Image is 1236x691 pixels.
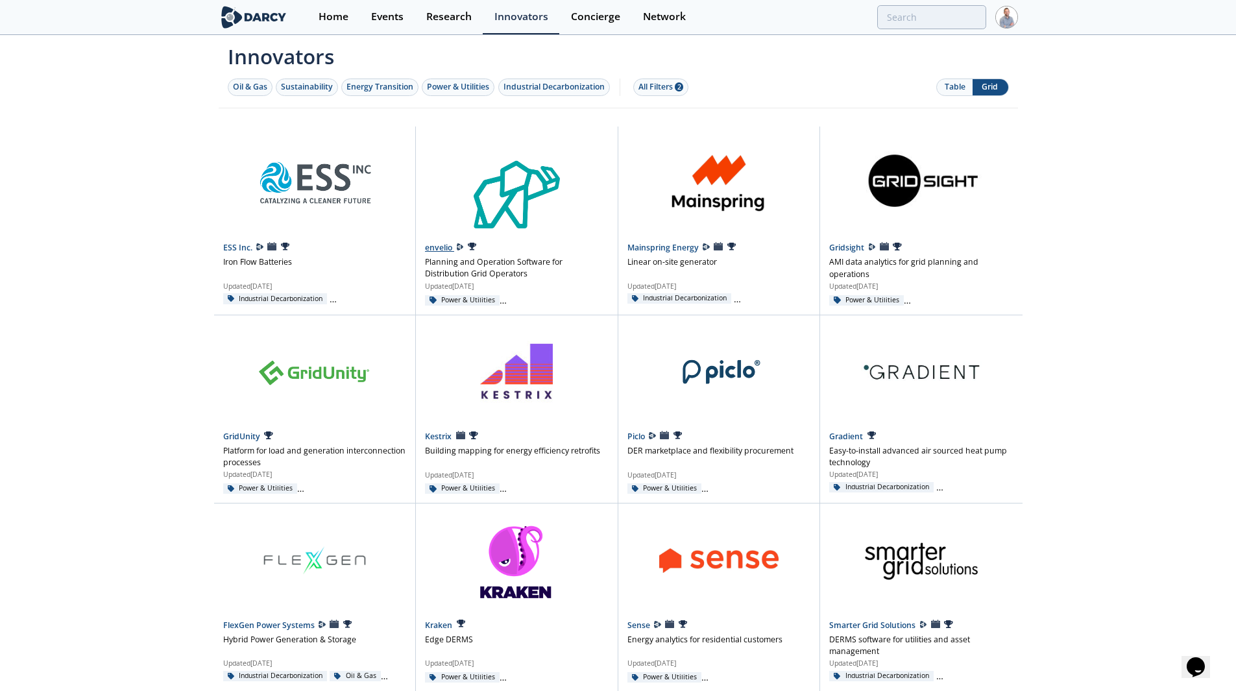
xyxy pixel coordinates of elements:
[869,243,876,250] img: Darcy Presenter
[425,483,500,494] div: Power & Utilities
[627,470,811,481] p: Updated [DATE]
[627,242,701,253] a: Mainspring Energy
[457,243,464,250] img: Darcy Presenter
[654,621,661,628] img: Darcy Presenter
[936,482,1011,492] div: Power & Utilities
[829,282,1013,292] p: Updated [DATE]
[425,470,609,481] p: Updated [DATE]
[223,293,328,305] div: Industrial Decarbonization
[734,293,808,304] div: Power & Utilities
[643,12,686,22] div: Network
[627,483,702,494] div: Power & Utilities
[936,671,1011,681] div: Power & Utilities
[627,672,702,683] div: Power & Utilities
[973,79,1008,95] button: Grid
[223,620,317,631] a: FlexGen Power Systems
[627,634,782,646] p: Energy analytics for residential customers
[627,445,794,457] p: DER marketplace and flexibility procurement
[920,621,927,628] img: Darcy Presenter
[627,293,732,304] div: Industrial Decarbonization
[223,431,262,442] a: GridUnity
[829,242,866,253] a: Gridsight
[330,671,381,681] div: Oil & Gas
[219,6,289,29] img: logo-wide.svg
[319,12,348,22] div: Home
[633,79,688,96] button: All Filters 2
[371,12,404,22] div: Events
[330,293,404,305] div: Power & Utilities
[456,431,465,439] img: Calendar Connected
[267,242,276,250] img: Calendar Connected
[649,432,656,439] img: Darcy Presenter
[627,282,811,292] p: Updated [DATE]
[223,256,292,268] p: Iron Flow Batteries
[281,81,333,93] div: Sustainability
[223,470,407,480] p: Updated [DATE]
[346,81,413,93] div: Energy Transition
[228,79,273,96] button: Oil & Gas
[995,6,1018,29] img: Profile
[714,242,723,250] img: Calendar Connected
[627,620,652,631] a: Sense
[422,79,494,96] button: Power & Utilities
[256,243,263,250] img: Darcy Presenter
[233,81,267,93] div: Oil & Gas
[319,621,326,628] img: Darcy Presenter
[494,12,548,22] div: Innovators
[829,634,1013,658] p: DERMS software for utilities and asset management
[627,431,647,442] a: Piclo
[223,445,407,469] p: Platform for load and generation interconnection processes
[223,483,298,494] div: Power & Utilities
[937,79,973,95] button: Table
[341,79,418,96] button: Energy Transition
[330,620,339,628] img: Calendar Connected
[425,242,454,253] a: envelio
[223,659,407,669] p: Updated [DATE]
[223,242,254,253] a: ESS Inc.
[829,620,917,631] a: Smarter Grid Solutions
[219,36,1018,71] span: Innovators
[223,671,328,681] div: Industrial Decarbonization
[665,620,674,628] img: Calendar Connected
[931,620,940,628] img: Calendar Connected
[425,634,473,646] p: Edge DERMS
[498,79,610,96] button: Industrial Decarbonization
[675,82,683,91] span: 2
[829,445,1013,469] p: Easy-to-install advanced air sourced heat pump technology
[1181,639,1223,678] iframe: chat widget
[829,256,1013,280] p: AMI data analytics for grid planning and operations
[427,81,489,93] div: Power & Utilities
[627,256,717,268] p: Linear on-site generator
[660,431,669,439] img: Calendar Connected
[425,431,454,442] a: Kestrix
[425,659,609,669] p: Updated [DATE]
[829,431,865,442] a: Gradient
[426,12,472,22] div: Research
[425,620,454,631] a: Kraken
[571,12,620,22] div: Concierge
[425,256,609,280] p: Planning and Operation Software for Distribution Grid Operators
[829,659,1013,669] p: Updated [DATE]
[829,482,934,492] div: Industrial Decarbonization
[627,659,811,669] p: Updated [DATE]
[829,295,904,306] div: Power & Utilities
[829,470,1013,480] p: Updated [DATE]
[425,445,600,457] p: Building mapping for energy efficiency retrofits
[425,672,500,683] div: Power & Utilities
[880,242,889,250] img: Calendar Connected
[703,243,710,250] img: Darcy Presenter
[425,282,609,292] p: Updated [DATE]
[877,5,986,29] input: Advanced Search
[425,295,500,306] div: Power & Utilities
[503,81,605,93] div: Industrial Decarbonization
[223,634,356,646] p: Hybrid Power Generation & Storage
[829,671,934,681] div: Industrial Decarbonization
[223,282,407,292] p: Updated [DATE]
[638,81,683,93] div: All Filters
[276,79,338,96] button: Sustainability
